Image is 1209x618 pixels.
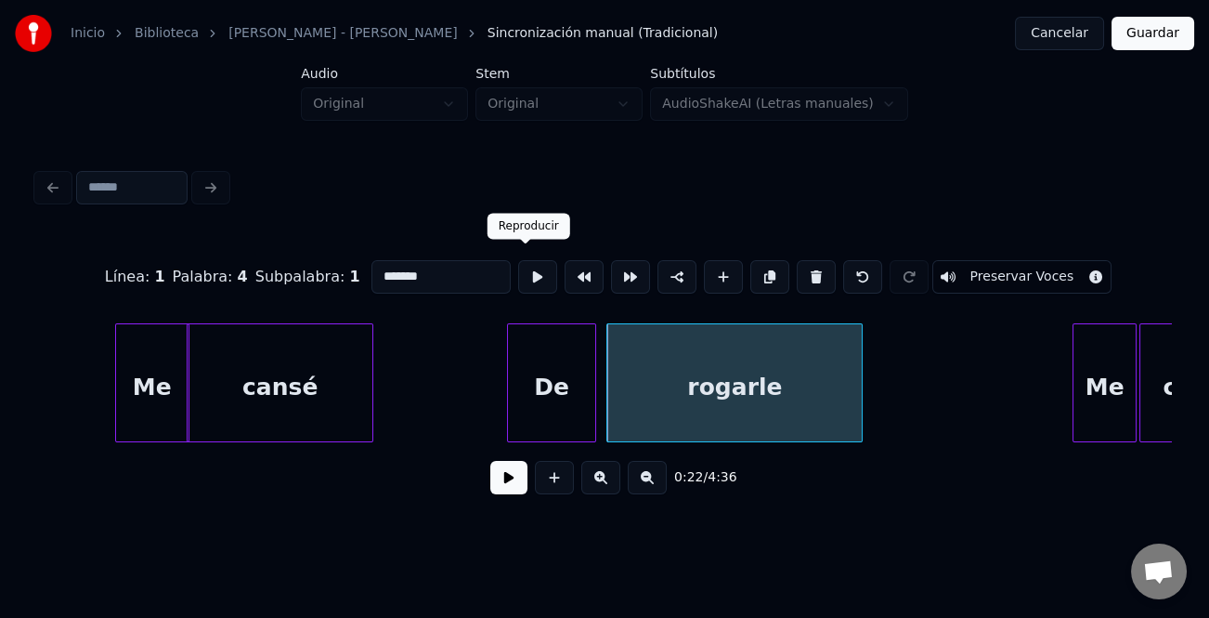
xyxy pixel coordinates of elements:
[674,468,703,487] span: 0:22
[238,268,248,285] span: 4
[1111,17,1194,50] button: Guardar
[154,268,164,285] span: 1
[173,266,248,288] div: Palabra :
[1015,17,1104,50] button: Cancelar
[135,24,199,43] a: Biblioteca
[105,266,165,288] div: Línea :
[932,260,1112,294] button: Toggle
[499,219,559,234] div: Reproducir
[349,268,359,285] span: 1
[255,266,360,288] div: Subpalabra :
[1131,544,1187,599] div: Chat abierto
[301,67,468,80] label: Audio
[475,67,643,80] label: Stem
[15,15,52,52] img: youka
[650,67,908,80] label: Subtítulos
[228,24,458,43] a: [PERSON_NAME] - [PERSON_NAME]
[71,24,105,43] a: Inicio
[71,24,718,43] nav: breadcrumb
[674,468,719,487] div: /
[487,24,718,43] span: Sincronización manual (Tradicional)
[708,468,736,487] span: 4:36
